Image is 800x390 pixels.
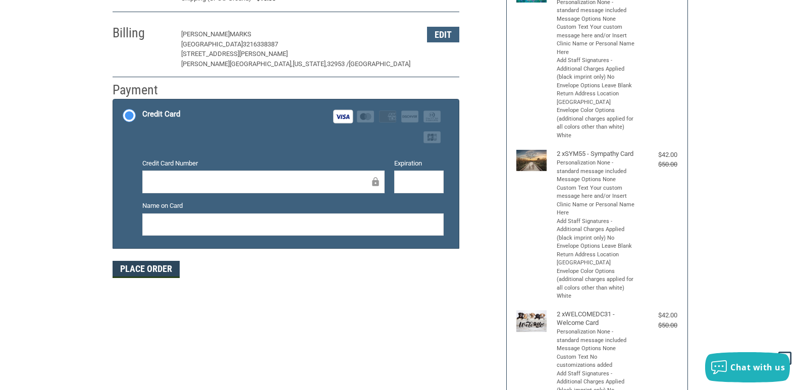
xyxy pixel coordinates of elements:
li: Envelope Options Leave Blank [557,82,635,90]
h4: 2 x WELCOMEDC31 - Welcome Card [557,310,635,327]
li: Message Options None [557,15,635,24]
div: $42.00 [637,310,677,320]
h2: Billing [113,25,172,41]
div: Credit Card [142,106,180,123]
label: Credit Card Number [142,158,385,169]
li: Custom Text Your custom message here and/or Insert Clinic Name or Personal Name Here [557,184,635,217]
span: [PERSON_NAME][GEOGRAPHIC_DATA], [181,60,293,68]
span: Chat with us [730,362,785,373]
span: 3216338387 [243,40,278,48]
li: Personalization None - standard message included [557,328,635,345]
h2: Payment [113,82,172,98]
div: $42.00 [637,150,677,160]
li: Return Address Location [GEOGRAPHIC_DATA] [557,90,635,106]
label: Name on Card [142,201,444,211]
span: [PERSON_NAME] [181,30,230,38]
li: Custom Text No customizations added [557,353,635,370]
li: Custom Text Your custom message here and/or Insert Clinic Name or Personal Name Here [557,23,635,57]
span: [GEOGRAPHIC_DATA] [181,40,243,48]
li: Personalization None - standard message included [557,159,635,176]
li: Message Options None [557,345,635,353]
div: $50.00 [637,159,677,170]
li: Message Options None [557,176,635,184]
li: Envelope Color Options (additional charges applied for all colors other than white) White [557,267,635,301]
span: [GEOGRAPHIC_DATA] [349,60,410,68]
li: Envelope Color Options (additional charges applied for all colors other than white) White [557,106,635,140]
li: Add Staff Signatures - Additional Charges Applied (black imprint only) No [557,57,635,82]
button: Chat with us [705,352,790,382]
li: Add Staff Signatures - Additional Charges Applied (black imprint only) No [557,217,635,243]
li: Envelope Options Leave Blank [557,242,635,251]
li: Return Address Location [GEOGRAPHIC_DATA] [557,251,635,267]
span: MARKS [230,30,251,38]
button: Edit [427,27,459,42]
div: $50.00 [637,320,677,330]
label: Expiration [394,158,444,169]
span: [STREET_ADDRESS][PERSON_NAME] [181,50,288,58]
h4: 2 x SYM55 - Sympathy Card [557,150,635,158]
span: [US_STATE], [293,60,327,68]
button: Place Order [113,261,180,278]
span: 32953 / [327,60,349,68]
